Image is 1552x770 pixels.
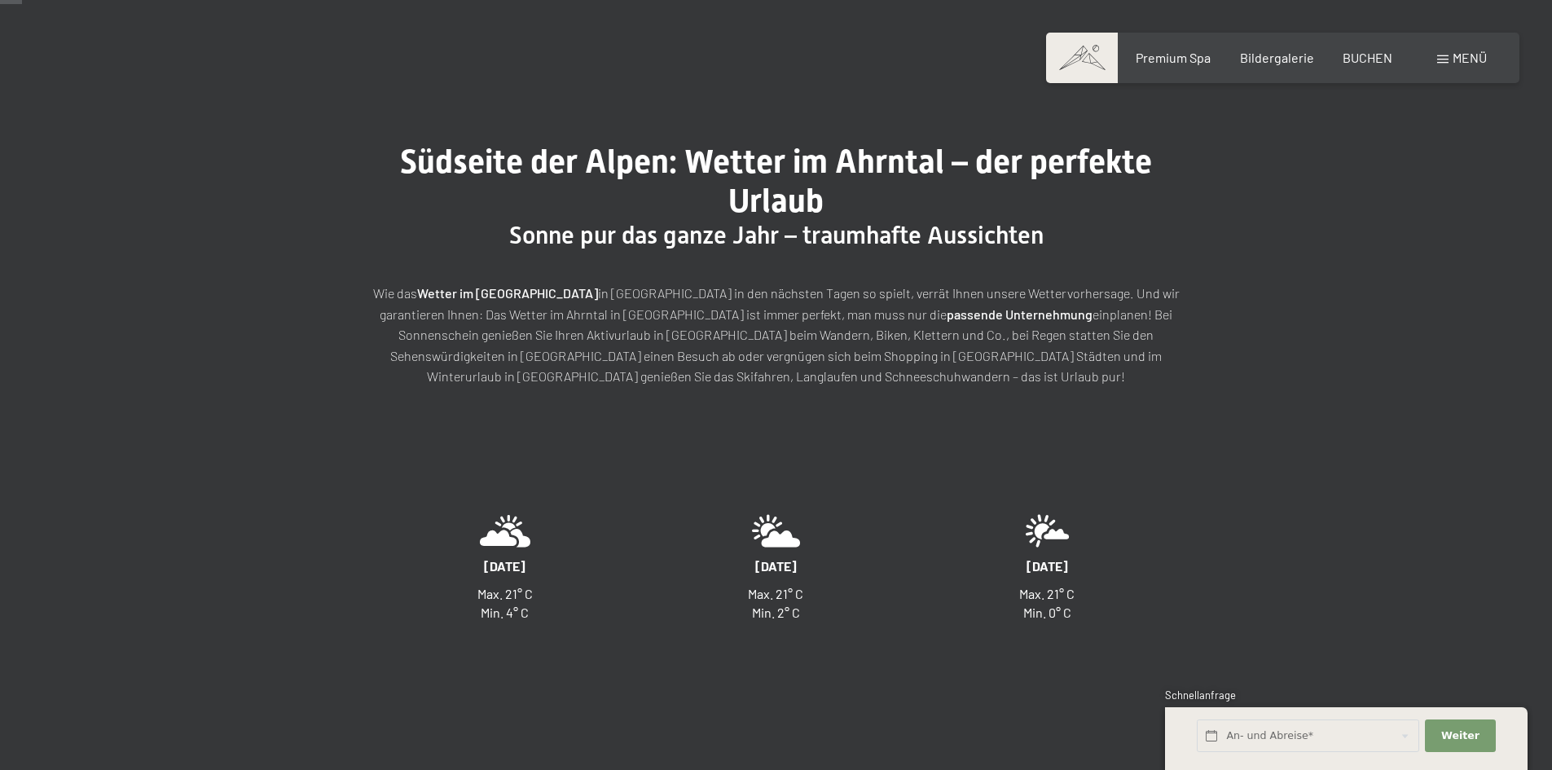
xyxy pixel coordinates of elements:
[1343,50,1392,65] a: BUCHEN
[400,143,1152,220] span: Südseite der Alpen: Wetter im Ahrntal – der perfekte Urlaub
[477,586,533,601] span: Max. 21° C
[947,306,1093,322] strong: passende Unternehmung
[752,605,800,620] span: Min. 2° C
[1136,50,1211,65] a: Premium Spa
[1019,586,1075,601] span: Max. 21° C
[1023,605,1071,620] span: Min. 0° C
[1425,719,1495,753] button: Weiter
[484,558,525,574] span: [DATE]
[755,558,797,574] span: [DATE]
[509,221,1044,249] span: Sonne pur das ganze Jahr – traumhafte Aussichten
[481,605,529,620] span: Min. 4° C
[1453,50,1487,65] span: Menü
[748,586,803,601] span: Max. 21° C
[369,283,1184,387] p: Wie das in [GEOGRAPHIC_DATA] in den nächsten Tagen so spielt, verrät Ihnen unsere Wettervorhersag...
[1165,689,1236,702] span: Schnellanfrage
[1240,50,1314,65] a: Bildergalerie
[417,285,598,301] strong: Wetter im [GEOGRAPHIC_DATA]
[1027,558,1068,574] span: [DATE]
[1441,728,1479,743] span: Weiter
